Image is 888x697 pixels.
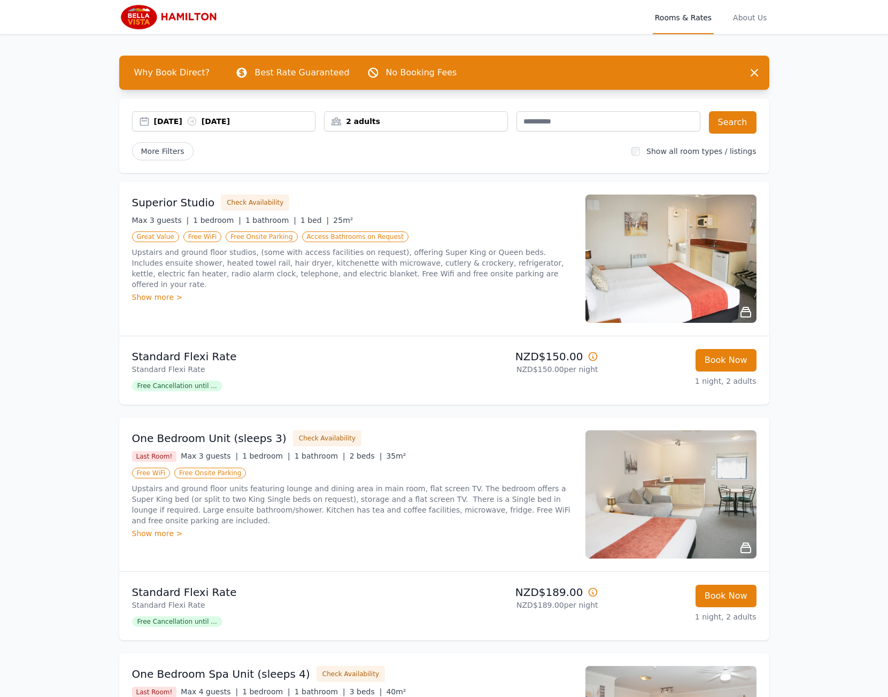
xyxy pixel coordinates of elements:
[242,687,290,696] span: 1 bedroom |
[174,468,246,478] span: Free Onsite Parking
[154,116,315,127] div: [DATE] [DATE]
[300,216,329,224] span: 1 bed |
[132,292,573,303] div: Show more >
[293,430,361,446] button: Check Availability
[132,142,194,160] span: More Filters
[696,585,756,607] button: Book Now
[132,451,177,462] span: Last Room!
[295,687,345,696] span: 1 bathroom |
[333,216,353,224] span: 25m²
[132,528,573,539] div: Show more >
[709,111,756,134] button: Search
[254,66,349,79] p: Best Rate Guaranteed
[132,247,573,290] p: Upstairs and ground floor studios, (some with access facilities on request), offering Super King ...
[132,468,171,478] span: Free WiFi
[316,666,385,682] button: Check Availability
[132,585,440,600] p: Standard Flexi Rate
[449,364,598,375] p: NZD$150.00 per night
[119,4,222,30] img: Bella Vista Hamilton
[449,349,598,364] p: NZD$150.00
[132,231,179,242] span: Great Value
[132,364,440,375] p: Standard Flexi Rate
[226,231,297,242] span: Free Onsite Parking
[132,667,310,681] h3: One Bedroom Spa Unit (sleeps 4)
[132,600,440,610] p: Standard Flexi Rate
[386,66,457,79] p: No Booking Fees
[132,195,215,210] h3: Superior Studio
[245,216,296,224] span: 1 bathroom |
[242,452,290,460] span: 1 bedroom |
[607,376,756,386] p: 1 night, 2 adults
[696,349,756,371] button: Book Now
[607,611,756,622] p: 1 night, 2 adults
[350,687,382,696] span: 3 beds |
[449,600,598,610] p: NZD$189.00 per night
[181,687,238,696] span: Max 4 guests |
[386,687,406,696] span: 40m²
[386,452,406,460] span: 35m²
[181,452,238,460] span: Max 3 guests |
[183,231,222,242] span: Free WiFi
[350,452,382,460] span: 2 beds |
[325,116,507,127] div: 2 adults
[302,231,408,242] span: Access Bathrooms on Request
[221,195,289,211] button: Check Availability
[132,483,573,526] p: Upstairs and ground floor units featuring lounge and dining area in main room, flat screen TV. Th...
[646,147,756,156] label: Show all room types / listings
[132,349,440,364] p: Standard Flexi Rate
[295,452,345,460] span: 1 bathroom |
[449,585,598,600] p: NZD$189.00
[132,216,189,224] span: Max 3 guests |
[132,616,222,627] span: Free Cancellation until ...
[132,431,287,446] h3: One Bedroom Unit (sleeps 3)
[193,216,241,224] span: 1 bedroom |
[126,62,219,83] span: Why Book Direct?
[132,381,222,391] span: Free Cancellation until ...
